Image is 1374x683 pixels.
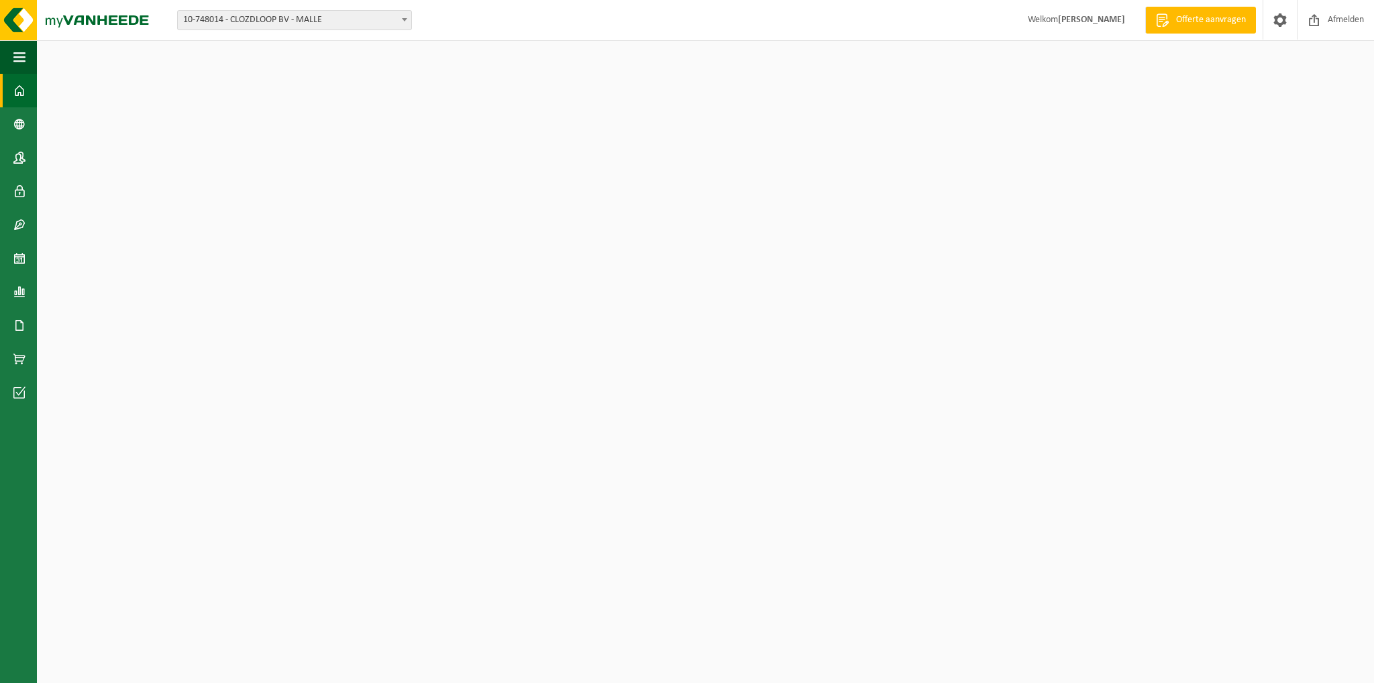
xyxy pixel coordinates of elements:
iframe: chat widget [7,653,224,683]
span: Offerte aanvragen [1173,13,1249,27]
strong: [PERSON_NAME] [1058,15,1125,25]
span: 10-748014 - CLOZDLOOP BV - MALLE [178,11,411,30]
span: 10-748014 - CLOZDLOOP BV - MALLE [177,10,412,30]
a: Offerte aanvragen [1145,7,1256,34]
